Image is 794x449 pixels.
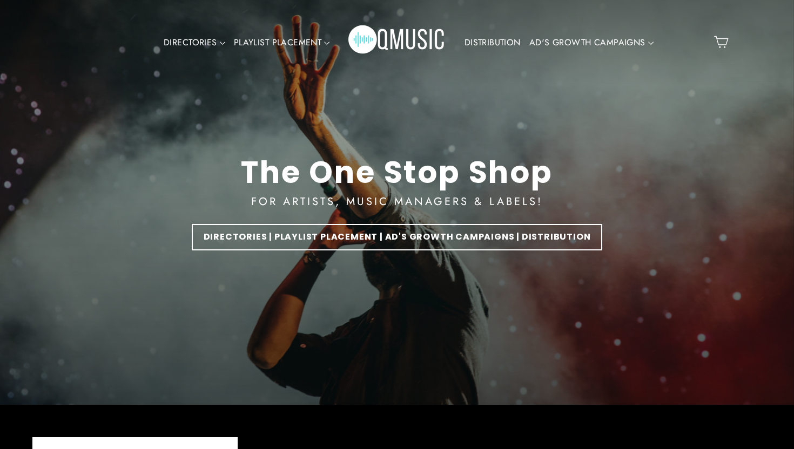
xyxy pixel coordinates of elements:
[241,154,553,191] div: The One Stop Shop
[159,30,230,55] a: DIRECTORIES
[348,18,446,66] img: Q Music Promotions
[192,224,603,250] a: DIRECTORIES | PLAYLIST PLACEMENT | AD'S GROWTH CAMPAIGNS | DISTRIBUTION
[525,30,658,55] a: AD'S GROWTH CAMPAIGNS
[125,11,669,74] div: Primary
[460,30,525,55] a: DISTRIBUTION
[251,193,543,210] div: FOR ARTISTS, MUSIC MANAGERS & LABELS!
[230,30,334,55] a: PLAYLIST PLACEMENT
